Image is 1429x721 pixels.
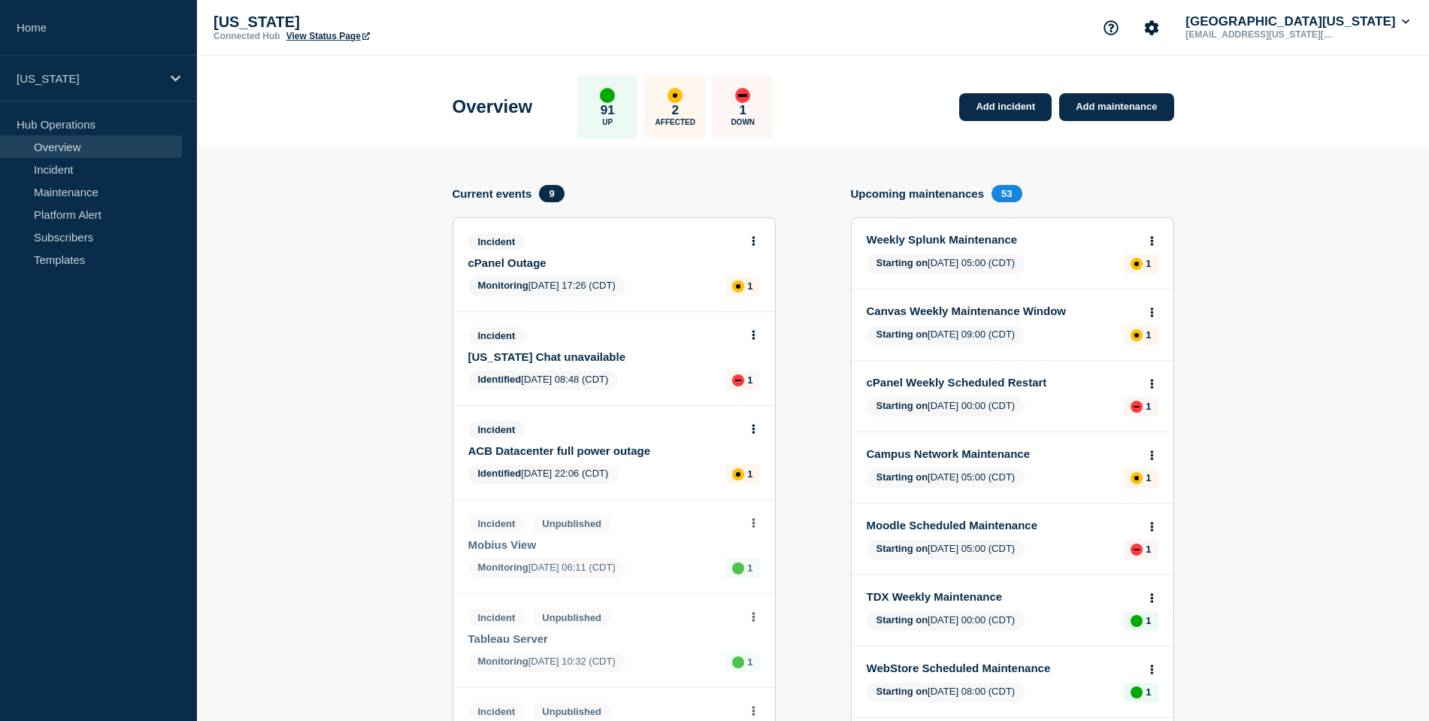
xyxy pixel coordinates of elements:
[668,88,683,103] div: affected
[600,88,615,103] div: up
[1131,401,1143,413] div: down
[213,14,514,31] p: [US_STATE]
[867,540,1025,559] span: [DATE] 05:00 (CDT)
[867,326,1025,345] span: [DATE] 09:00 (CDT)
[731,118,755,126] p: Down
[1131,615,1143,627] div: up
[732,562,744,574] div: up
[468,703,525,720] span: Incident
[532,515,611,532] span: Unpublished
[1136,12,1167,44] button: Account settings
[453,187,532,200] h4: Current events
[478,374,522,385] span: Identified
[732,656,744,668] div: up
[876,329,928,340] span: Starting on
[867,304,1138,317] a: Canvas Weekly Maintenance Window
[478,468,522,479] span: Identified
[876,400,928,411] span: Starting on
[876,686,928,697] span: Starting on
[532,703,611,720] span: Unpublished
[17,72,161,85] p: [US_STATE]
[672,103,679,118] p: 2
[867,519,1138,532] a: Moodle Scheduled Maintenance
[1095,12,1127,44] button: Support
[478,656,528,667] span: Monitoring
[468,233,525,250] span: Incident
[655,118,695,126] p: Affected
[747,468,752,480] p: 1
[1182,29,1339,40] p: [EMAIL_ADDRESS][US_STATE][DOMAIN_NAME]
[867,233,1138,246] a: Weekly Splunk Maintenance
[1146,615,1151,626] p: 1
[1182,14,1412,29] button: [GEOGRAPHIC_DATA][US_STATE]
[867,683,1025,702] span: [DATE] 08:00 (CDT)
[1059,93,1173,121] a: Add maintenance
[468,371,619,390] span: [DATE] 08:48 (CDT)
[867,397,1025,417] span: [DATE] 00:00 (CDT)
[1131,329,1143,341] div: affected
[747,656,752,668] p: 1
[468,609,525,626] span: Incident
[532,609,611,626] span: Unpublished
[747,562,752,574] p: 1
[876,614,928,626] span: Starting on
[468,515,525,532] span: Incident
[1146,401,1151,412] p: 1
[468,256,740,269] a: cPanel Outage
[602,118,613,126] p: Up
[876,257,928,268] span: Starting on
[1146,686,1151,698] p: 1
[867,447,1138,460] a: Campus Network Maintenance
[867,590,1138,603] a: TDX Weekly Maintenance
[468,277,625,296] span: [DATE] 17:26 (CDT)
[468,327,525,344] span: Incident
[735,88,750,103] div: down
[732,468,744,480] div: affected
[539,185,564,202] span: 9
[478,562,528,573] span: Monitoring
[851,187,985,200] h4: Upcoming maintenances
[468,444,740,457] a: ACB Datacenter full power outage
[1146,544,1151,555] p: 1
[1146,258,1151,269] p: 1
[1131,544,1143,556] div: down
[1146,329,1151,341] p: 1
[1131,472,1143,484] div: affected
[876,543,928,554] span: Starting on
[867,254,1025,274] span: [DATE] 05:00 (CDT)
[468,538,740,551] a: Mobius View
[1146,472,1151,483] p: 1
[876,471,928,483] span: Starting on
[468,421,525,438] span: Incident
[478,280,528,291] span: Monitoring
[959,93,1052,121] a: Add incident
[732,374,744,386] div: down
[740,103,746,118] p: 1
[468,632,740,645] a: Tableau Server
[867,468,1025,488] span: [DATE] 05:00 (CDT)
[867,376,1138,389] a: cPanel Weekly Scheduled Restart
[867,662,1138,674] a: WebStore Scheduled Maintenance
[601,103,615,118] p: 91
[747,280,752,292] p: 1
[468,350,740,363] a: [US_STATE] Chat unavailable
[286,31,370,41] a: View Status Page
[468,559,625,578] span: [DATE] 06:11 (CDT)
[213,31,280,41] p: Connected Hub
[1131,258,1143,270] div: affected
[732,280,744,292] div: affected
[992,185,1022,202] span: 53
[453,96,533,117] h1: Overview
[867,611,1025,631] span: [DATE] 00:00 (CDT)
[468,653,625,672] span: [DATE] 10:32 (CDT)
[747,374,752,386] p: 1
[468,465,619,484] span: [DATE] 22:06 (CDT)
[1131,686,1143,698] div: up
